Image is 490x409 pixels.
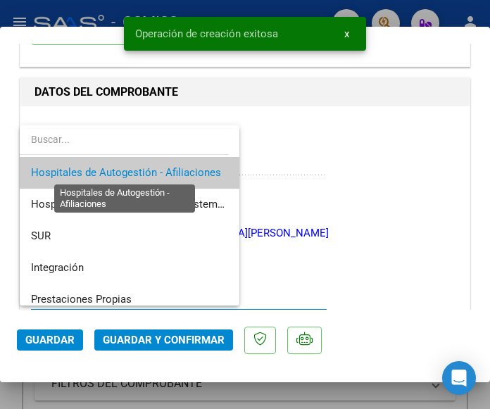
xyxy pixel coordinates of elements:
[442,361,476,395] div: Open Intercom Messenger
[31,198,249,210] span: Hospitales - Facturas Débitadas Sistema viejo
[31,229,51,242] span: SUR
[20,125,229,154] input: dropdown search
[31,293,132,306] span: Prestaciones Propias
[31,166,221,179] span: Hospitales de Autogestión - Afiliaciones
[31,261,84,274] span: Integración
